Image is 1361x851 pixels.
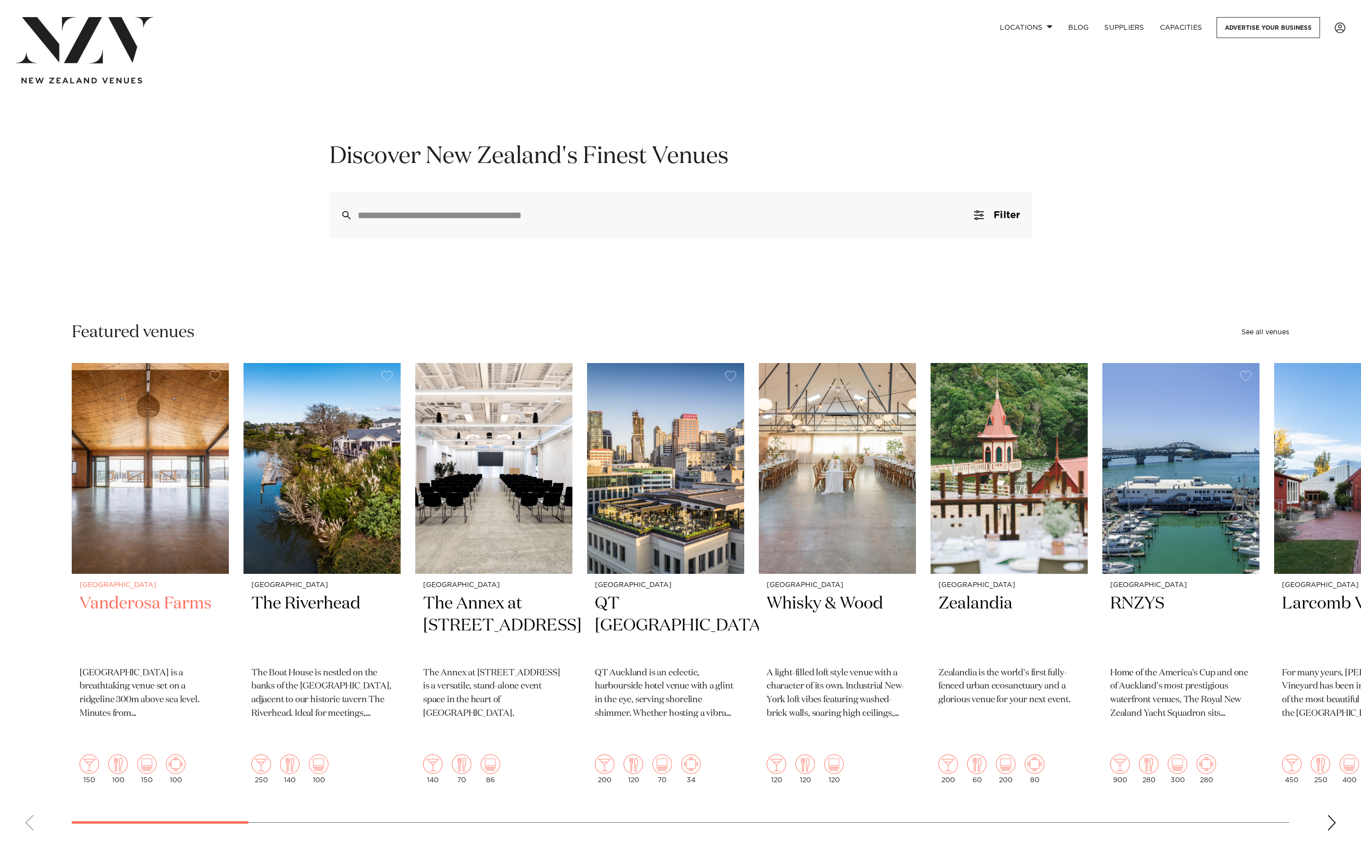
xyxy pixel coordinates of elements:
img: dining.png [108,754,128,774]
img: cocktail.png [1282,754,1301,774]
div: 34 [681,754,701,784]
swiper-slide: 7 / 49 [1102,363,1259,791]
small: [GEOGRAPHIC_DATA] [938,582,1080,589]
a: [GEOGRAPHIC_DATA] Vanderosa Farms [GEOGRAPHIC_DATA] is a breathtaking venue set on a ridgeline 30... [72,363,229,791]
div: 150 [137,754,157,784]
a: Capacities [1152,17,1210,38]
p: [GEOGRAPHIC_DATA] is a breathtaking venue set on a ridgeline 300m above sea level. Minutes from [... [80,667,221,721]
img: dining.png [624,754,643,774]
div: 140 [280,754,300,784]
p: A light-filled loft style venue with a character of its own. Industrial New-York loft vibes featu... [767,667,908,721]
small: [GEOGRAPHIC_DATA] [80,582,221,589]
img: theatre.png [481,754,500,774]
img: meeting.png [1025,754,1044,774]
div: 120 [767,754,786,784]
div: 900 [1110,754,1130,784]
img: cocktail.png [595,754,614,774]
p: QT Auckland is an eclectic, harbourside hotel venue with a glint in the eye, serving shoreline sh... [595,667,736,721]
swiper-slide: 4 / 49 [587,363,744,791]
img: cocktail.png [423,754,443,774]
h2: RNZYS [1110,593,1252,659]
div: 280 [1197,754,1216,784]
small: [GEOGRAPHIC_DATA] [595,582,736,589]
a: Rātā Cafe at Zealandia [GEOGRAPHIC_DATA] Zealandia Zealandia is the world's first fully-fenced ur... [931,363,1088,791]
small: [GEOGRAPHIC_DATA] [423,582,565,589]
div: 200 [996,754,1016,784]
a: Locations [992,17,1060,38]
swiper-slide: 2 / 49 [244,363,401,791]
h2: Featured venues [72,322,195,344]
a: Advertise your business [1217,17,1320,38]
div: 60 [967,754,987,784]
img: cocktail.png [251,754,271,774]
img: theatre.png [137,754,157,774]
img: theatre.png [824,754,844,774]
small: [GEOGRAPHIC_DATA] [1110,582,1252,589]
swiper-slide: 1 / 49 [72,363,229,791]
div: 100 [166,754,185,784]
img: theatre.png [309,754,328,774]
img: theatre.png [1340,754,1359,774]
swiper-slide: 6 / 49 [931,363,1088,791]
img: dining.png [452,754,471,774]
img: nzv-logo.png [16,17,154,63]
h2: Vanderosa Farms [80,593,221,659]
img: cocktail.png [1110,754,1130,774]
h2: The Riverhead [251,593,393,659]
div: 150 [80,754,99,784]
div: 100 [108,754,128,784]
a: BLOG [1060,17,1097,38]
img: meeting.png [166,754,185,774]
h2: QT [GEOGRAPHIC_DATA] [595,593,736,659]
a: [GEOGRAPHIC_DATA] Whisky & Wood A light-filled loft style venue with a character of its own. Indu... [759,363,916,791]
div: 250 [1311,754,1330,784]
swiper-slide: 3 / 49 [415,363,572,791]
div: 70 [452,754,471,784]
img: new-zealand-venues-text.png [21,78,142,84]
div: 80 [1025,754,1044,784]
p: The Annex at [STREET_ADDRESS] is a versatile, stand-alone event space in the heart of [GEOGRAPHIC... [423,667,565,721]
a: [GEOGRAPHIC_DATA] RNZYS Home of the America's Cup and one of Auckland's most prestigious waterfro... [1102,363,1259,791]
div: 140 [423,754,443,784]
small: [GEOGRAPHIC_DATA] [251,582,393,589]
div: 200 [938,754,958,784]
a: See all venues [1241,329,1289,336]
img: dining.png [967,754,987,774]
a: [GEOGRAPHIC_DATA] The Annex at [STREET_ADDRESS] The Annex at [STREET_ADDRESS] is a versatile, sta... [415,363,572,791]
p: The Boat House is nestled on the banks of the [GEOGRAPHIC_DATA], adjacent to our historic tavern ... [251,667,393,721]
img: dining.png [795,754,815,774]
a: [GEOGRAPHIC_DATA] QT [GEOGRAPHIC_DATA] QT Auckland is an eclectic, harbourside hotel venue with a... [587,363,744,791]
div: 70 [652,754,672,784]
img: theatre.png [652,754,672,774]
h2: Zealandia [938,593,1080,659]
div: 450 [1282,754,1301,784]
swiper-slide: 5 / 49 [759,363,916,791]
a: [GEOGRAPHIC_DATA] The Riverhead The Boat House is nestled on the banks of the [GEOGRAPHIC_DATA], ... [244,363,401,791]
div: 400 [1340,754,1359,784]
small: [GEOGRAPHIC_DATA] [767,582,908,589]
div: 100 [309,754,328,784]
img: dining.png [1139,754,1158,774]
span: Filter [994,210,1020,220]
h2: The Annex at [STREET_ADDRESS] [423,593,565,659]
a: SUPPLIERS [1097,17,1152,38]
div: 200 [595,754,614,784]
img: cocktail.png [767,754,786,774]
div: 120 [795,754,815,784]
div: 120 [824,754,844,784]
div: 120 [624,754,643,784]
button: Filter [962,192,1032,239]
div: 86 [481,754,500,784]
div: 280 [1139,754,1158,784]
p: Zealandia is the world's first fully-fenced urban ecosanctuary and a glorious venue for your next... [938,667,1080,708]
img: meeting.png [681,754,701,774]
h1: Discover New Zealand's Finest Venues [329,142,1032,172]
img: dining.png [1311,754,1330,774]
div: 250 [251,754,271,784]
img: theatre.png [1168,754,1187,774]
h2: Whisky & Wood [767,593,908,659]
img: meeting.png [1197,754,1216,774]
img: cocktail.png [80,754,99,774]
img: Rātā Cafe at Zealandia [931,363,1088,574]
div: 300 [1168,754,1187,784]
